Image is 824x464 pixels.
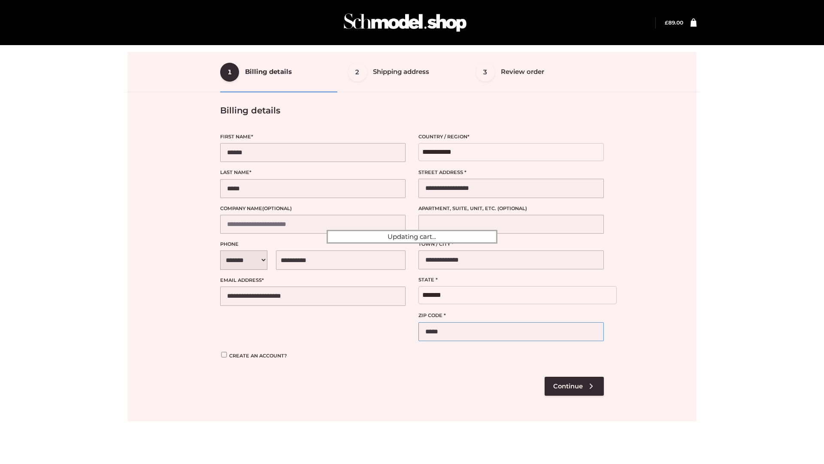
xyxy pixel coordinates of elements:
bdi: 89.00 [665,19,683,26]
a: £89.00 [665,19,683,26]
div: Updating cart... [327,230,497,244]
span: £ [665,19,668,26]
img: Schmodel Admin 964 [341,6,470,40]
